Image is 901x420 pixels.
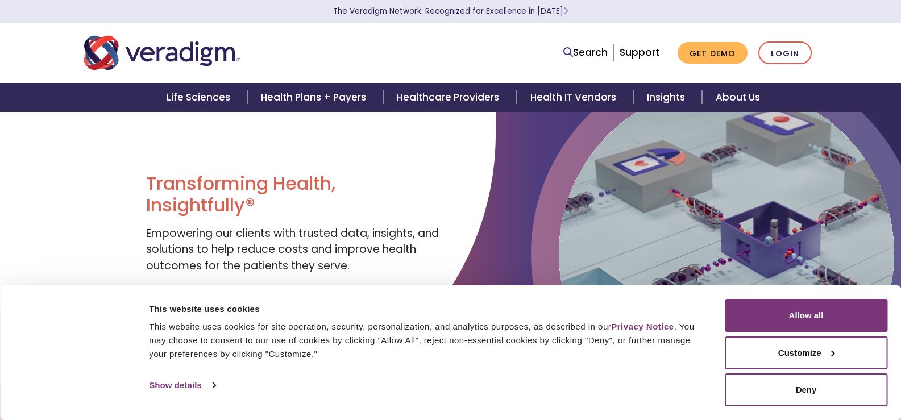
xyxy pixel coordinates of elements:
a: Search [563,45,608,60]
a: Show details [149,377,215,394]
div: This website uses cookies for site operation, security, personalization, and analytics purposes, ... [149,320,699,361]
a: About Us [702,83,774,112]
button: Allow all [725,299,887,332]
h1: Transforming Health, Insightfully® [146,173,442,217]
a: Health IT Vendors [517,83,633,112]
a: Support [620,45,659,59]
button: Deny [725,373,887,406]
a: Health Plans + Payers [247,83,383,112]
div: This website uses cookies [149,302,699,316]
a: Login [758,41,812,65]
a: Privacy Notice [611,322,674,331]
span: Learn More [563,6,568,16]
a: Insights [633,83,702,112]
a: Get Demo [678,42,748,64]
span: Empowering our clients with trusted data, insights, and solutions to help reduce costs and improv... [146,226,439,273]
button: Customize [725,336,887,369]
a: The Veradigm Network: Recognized for Excellence in [DATE]Learn More [333,6,568,16]
a: Life Sciences [153,83,247,112]
a: Healthcare Providers [383,83,516,112]
img: Veradigm logo [84,34,240,72]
